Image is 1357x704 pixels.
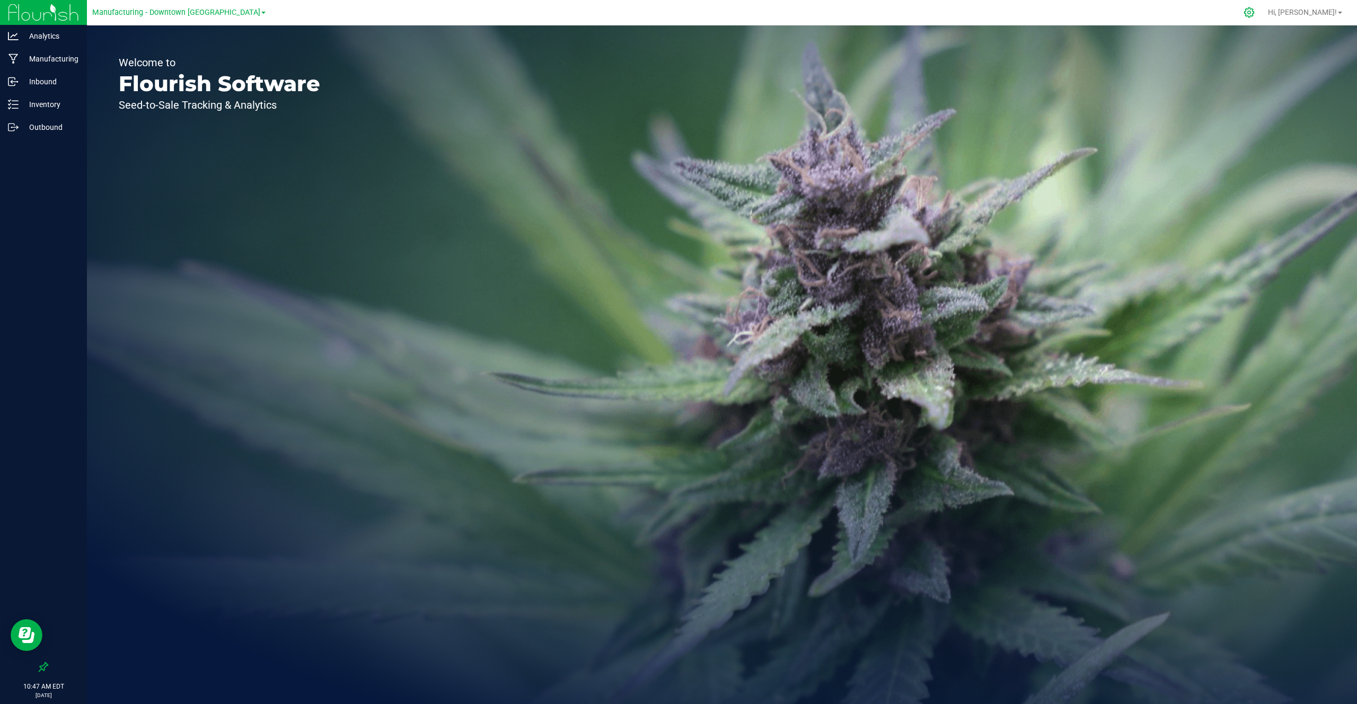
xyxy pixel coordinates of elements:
span: Hi, [PERSON_NAME]! [1268,8,1337,16]
inline-svg: Outbound [8,122,19,133]
p: Inventory [19,98,82,111]
label: Pin the sidebar to full width on large screens [38,662,49,672]
span: Manufacturing - Downtown [GEOGRAPHIC_DATA] [92,8,260,17]
p: 10:47 AM EDT [5,682,82,691]
p: Inbound [19,75,82,88]
inline-svg: Manufacturing [8,54,19,64]
p: Seed-to-Sale Tracking & Analytics [119,100,320,110]
inline-svg: Inbound [8,76,19,87]
iframe: Resource center [11,619,42,651]
p: Flourish Software [119,73,320,94]
p: Welcome to [119,57,320,68]
p: Analytics [19,30,82,42]
p: Manufacturing [19,52,82,65]
inline-svg: Inventory [8,99,19,110]
inline-svg: Analytics [8,31,19,41]
p: Outbound [19,121,82,134]
p: [DATE] [5,691,82,699]
div: Manage settings [1242,7,1257,18]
